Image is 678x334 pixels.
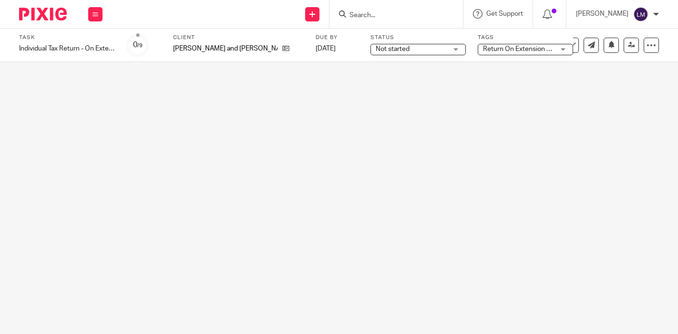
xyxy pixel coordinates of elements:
[137,43,143,48] small: /9
[633,7,648,22] img: svg%3E
[133,40,143,51] div: 0
[486,10,523,17] span: Get Support
[376,46,410,52] span: Not started
[316,34,359,41] label: Due by
[584,38,599,53] a: Send new email to Salvatore and Patricia Trigilio
[173,44,277,53] p: [PERSON_NAME] and [PERSON_NAME]
[624,38,639,53] a: Reassign task
[370,34,466,41] label: Status
[282,45,289,52] i: Open client page
[316,45,336,52] span: [DATE]
[19,34,114,41] label: Task
[19,8,67,20] img: Pixie
[604,38,619,53] button: Snooze task
[576,9,628,19] p: [PERSON_NAME]
[19,44,114,53] div: Individual Tax Return - On Extension
[478,34,573,41] label: Tags
[349,11,434,20] input: Search
[483,46,555,52] span: Return On Extension + 2
[173,34,304,41] label: Client
[173,44,277,53] span: Salvatore and Patricia Trigilio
